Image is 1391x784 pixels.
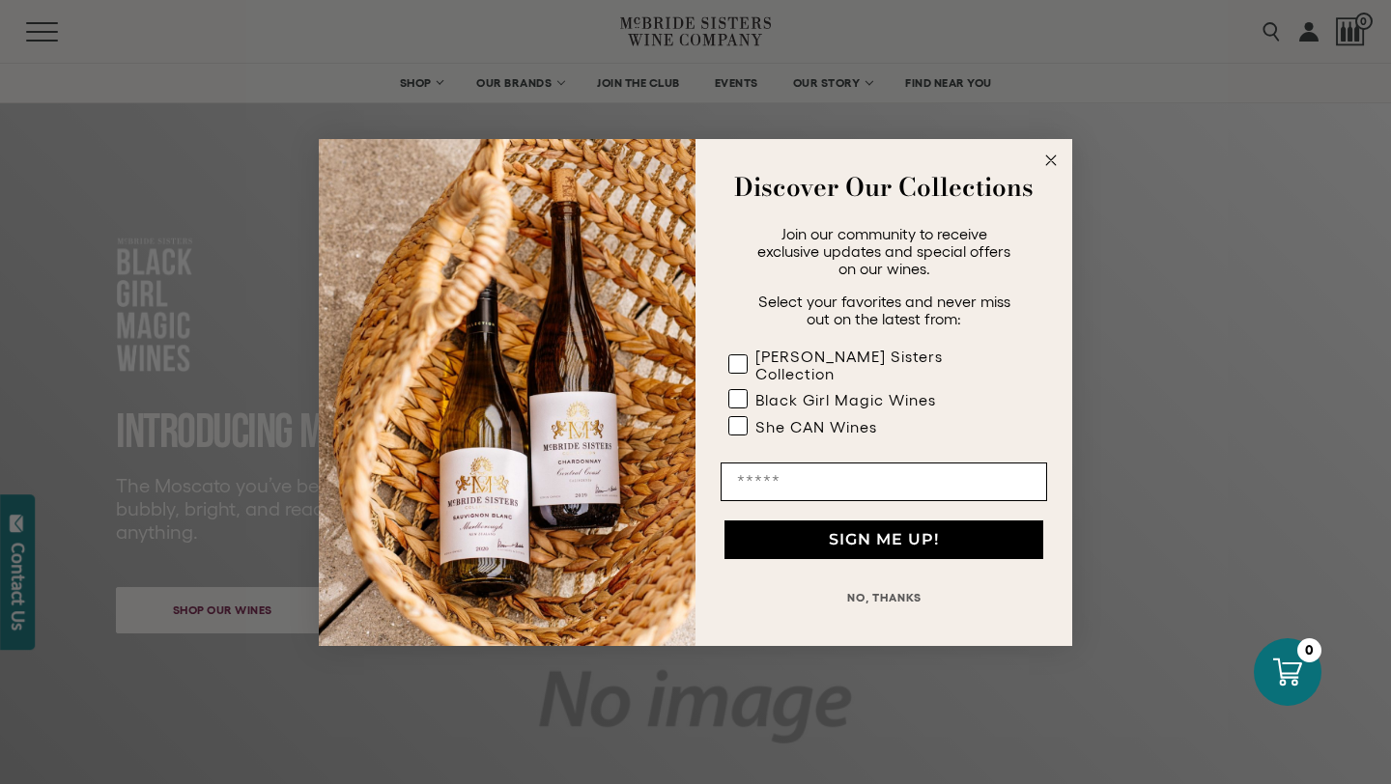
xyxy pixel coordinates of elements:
[734,168,1034,206] strong: Discover Our Collections
[721,462,1047,501] input: Email
[755,391,936,408] div: Black Girl Magic Wines
[1039,149,1063,172] button: Close dialog
[724,520,1043,559] button: SIGN ME UP!
[757,225,1010,277] span: Join our community to receive exclusive updates and special offers on our wines.
[758,293,1010,327] span: Select your favorites and never miss out on the latest from:
[755,418,877,435] div: She CAN Wines
[721,578,1047,617] button: NO, THANKS
[1297,638,1321,662] div: 0
[755,348,1008,382] div: [PERSON_NAME] Sisters Collection
[319,139,695,646] img: 42653730-7e35-4af7-a99d-12bf478283cf.jpeg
